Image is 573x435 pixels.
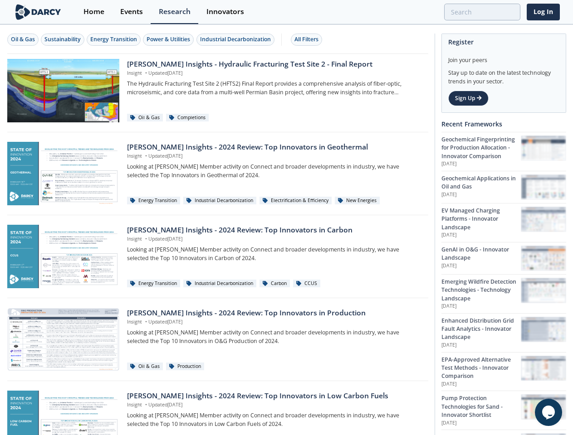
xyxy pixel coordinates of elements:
iframe: chat widget [535,399,564,426]
a: Pump Protection Technologies for Sand - Innovator Shortlist [DATE] Pump Protection Technologies f... [441,391,566,430]
a: EPA-Approved Alternative Test Methods - Innovator Comparison [DATE] EPA-Approved Alternative Test... [441,352,566,391]
div: Industrial Decarbonization [183,197,256,205]
div: Research [159,8,191,15]
a: GenAI in O&G - Innovator Landscape [DATE] GenAI in O&G - Innovator Landscape preview [441,242,566,274]
div: Industrial Decarbonization [200,35,271,43]
button: Energy Transition [87,34,141,46]
span: • [143,401,148,408]
div: [PERSON_NAME] Insights - 2024 Review: Top Innovators in Production [127,308,421,319]
div: Energy Transition [90,35,137,43]
p: Looking at [PERSON_NAME] Member activity on Connect and broader developments in industry, we have... [127,329,421,345]
div: Home [83,8,104,15]
button: All Filters [291,34,322,46]
div: Electrification & Efficiency [260,197,332,205]
p: [DATE] [441,303,521,310]
p: [DATE] [441,160,521,168]
a: Sign Up [448,91,489,106]
div: Power & Utilities [147,35,190,43]
div: Carbon [260,280,290,288]
span: • [143,70,148,76]
div: EPA-Approved Alternative Test Methods - Innovator Comparison [441,356,521,381]
span: • [143,319,148,325]
div: Production [166,362,204,371]
div: All Filters [294,35,318,43]
button: Sustainability [41,34,84,46]
div: [PERSON_NAME] Insights - 2024 Review: Top Innovators in Low Carbon Fuels [127,391,421,401]
div: Join your peers [448,50,559,64]
div: EV Managed Charging Platforms - Innovator Landscape [441,207,521,232]
p: [DATE] [441,342,521,349]
div: Oil & Gas [127,114,163,122]
p: Insight Updated [DATE] [127,236,421,243]
p: [DATE] [441,381,521,388]
p: Insight Updated [DATE] [127,319,421,326]
p: Looking at [PERSON_NAME] Member activity on Connect and broader developments in industry, we have... [127,163,421,179]
div: Geochemical Applications in Oil and Gas [441,174,521,191]
p: The Hydraulic Fracturing Test Site 2 (HFTS2) Final Report provides a comprehensive analysis of fi... [127,80,421,97]
div: Emerging Wildfire Detection Technologies - Technology Landscape [441,278,521,303]
div: Recent Frameworks [441,116,566,132]
a: Darcy Insights - 2024 Review: Top Innovators in Carbon preview [PERSON_NAME] Insights - 2024 Revi... [7,225,428,288]
div: Oil & Gas [127,362,163,371]
span: • [143,236,148,242]
p: Looking at [PERSON_NAME] Member activity on Connect and broader developments in industry, we have... [127,246,421,262]
p: [DATE] [441,420,521,427]
div: CCUS [293,280,320,288]
a: Darcy Insights - 2024 Review: Top Innovators in Production preview [PERSON_NAME] Insights - 2024 ... [7,308,428,371]
div: New Energies [335,197,380,205]
a: Emerging Wildfire Detection Technologies - Technology Landscape [DATE] Emerging Wildfire Detectio... [441,274,566,313]
div: GenAI in O&G - Innovator Landscape [441,246,521,262]
div: [PERSON_NAME] Insights - 2024 Review: Top Innovators in Carbon [127,225,421,236]
div: Oil & Gas [11,35,35,43]
a: Darcy Insights - Hydraulic Fracturing Test Site 2 - Final Report preview [PERSON_NAME] Insights -... [7,59,428,122]
img: logo-wide.svg [14,4,63,20]
div: Pump Protection Technologies for Sand - Innovator Shortlist [441,394,521,419]
div: Geochemical Fingerprinting for Production Allocation - Innovator Comparison [441,135,521,160]
div: Sustainability [44,35,81,43]
div: Energy Transition [127,197,180,205]
p: Looking at [PERSON_NAME] Member activity on Connect and broader developments in industry, we have... [127,411,421,428]
button: Oil & Gas [7,34,39,46]
span: • [143,153,148,159]
a: Enhanced Distribution Grid Fault Analytics - Innovator Landscape [DATE] Enhanced Distribution Gri... [441,313,566,352]
div: Industrial Decarbonization [183,280,256,288]
button: Industrial Decarbonization [196,34,274,46]
button: Power & Utilities [143,34,194,46]
div: [PERSON_NAME] Insights - Hydraulic Fracturing Test Site 2 - Final Report [127,59,421,70]
div: Energy Transition [127,280,180,288]
div: Events [120,8,143,15]
div: Enhanced Distribution Grid Fault Analytics - Innovator Landscape [441,317,521,342]
a: Geochemical Fingerprinting for Production Allocation - Innovator Comparison [DATE] Geochemical Fi... [441,132,566,171]
a: EV Managed Charging Platforms - Innovator Landscape [DATE] EV Managed Charging Platforms - Innova... [441,203,566,242]
a: Geochemical Applications in Oil and Gas [DATE] Geochemical Applications in Oil and Gas preview [441,171,566,203]
p: Insight Updated [DATE] [127,401,421,409]
a: Darcy Insights - 2024 Review: Top Innovators in Geothermal preview [PERSON_NAME] Insights - 2024 ... [7,142,428,205]
a: Log In [527,4,560,20]
div: Completions [166,114,209,122]
div: [PERSON_NAME] Insights - 2024 Review: Top Innovators in Geothermal [127,142,421,153]
p: [DATE] [441,262,521,270]
p: Insight Updated [DATE] [127,153,421,160]
div: Stay up to date on the latest technology trends in your sector. [448,64,559,86]
p: [DATE] [441,191,521,198]
input: Advanced Search [444,4,520,20]
p: [DATE] [441,232,521,239]
p: Insight Updated [DATE] [127,70,421,77]
div: Register [448,34,559,50]
div: Innovators [206,8,244,15]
